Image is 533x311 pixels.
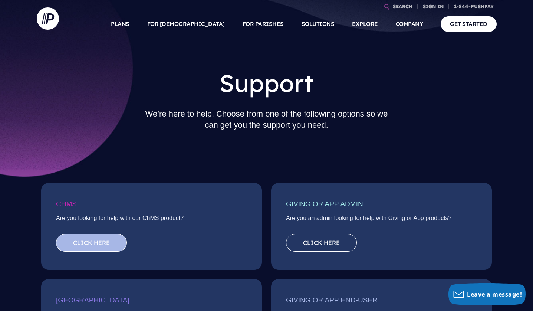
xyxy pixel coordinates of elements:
span: Leave a message! [467,290,522,298]
a: COMPANY [396,11,423,37]
p: Are you looking for help with our ChMS product? [56,213,247,227]
p: Are you an admin looking for help with Giving or App products? [286,213,477,227]
h3: ChMS [56,198,247,213]
h1: Support [138,64,395,102]
h2: We’re here to help. Choose from one of the following options so we can get you the support you need. [138,102,395,137]
a: EXPLORE [352,11,378,37]
a: SOLUTIONS [302,11,335,37]
a: GET STARTED [441,16,497,32]
a: Click here [56,234,127,252]
a: FOR PARISHES [243,11,284,37]
span: [GEOGRAPHIC_DATA] [56,296,129,304]
button: Leave a message! [448,283,526,305]
h3: Giving or App End-User [286,294,477,310]
h3: Giving or App Admin [286,198,477,213]
a: PLANS [111,11,129,37]
a: FOR [DEMOGRAPHIC_DATA] [147,11,225,37]
a: Click here [286,234,357,252]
